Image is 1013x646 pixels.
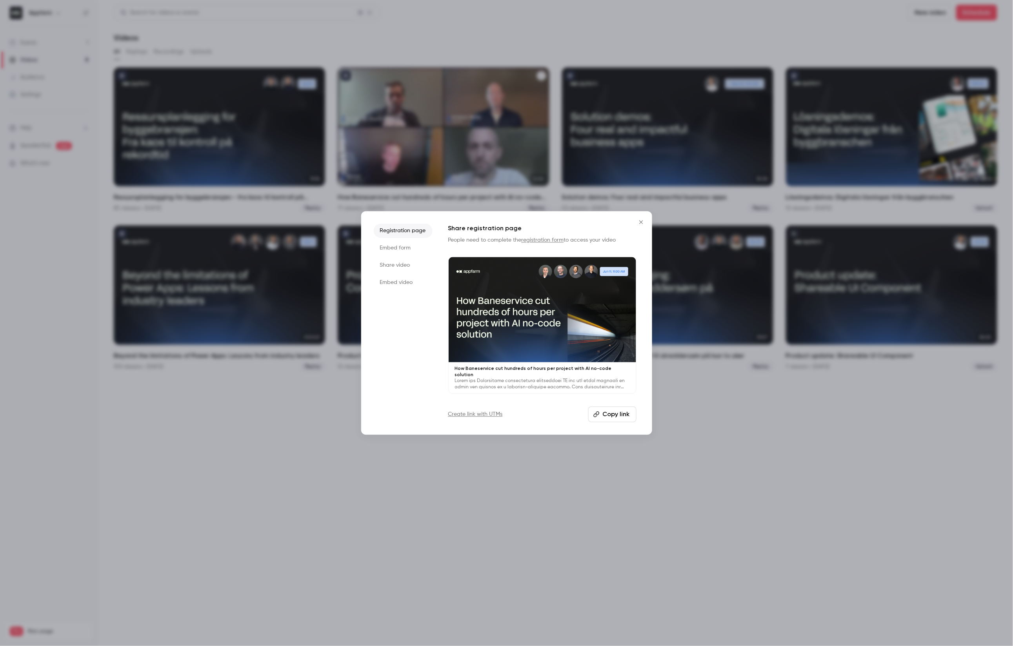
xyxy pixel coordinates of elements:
li: Share video [374,258,433,272]
a: Create link with UTMs [448,411,503,419]
p: How Baneservice cut hundreds of hours per project with AI no-code solution [455,366,630,378]
button: Close [633,214,649,230]
a: How Baneservice cut hundreds of hours per project with AI no-code solutionLorem ips Dolorsitame c... [448,257,637,394]
p: People need to complete the to access your video [448,236,637,244]
button: Copy link [588,407,637,422]
li: Registration page [374,224,433,238]
h1: Share registration page [448,224,637,233]
li: Embed video [374,275,433,289]
li: Embed form [374,241,433,255]
p: Lorem ips Dolorsitame consectetura elitseddoei TE inc utl etdol magnaali en admin ven quisnos ex ... [455,378,630,391]
a: registration form [522,237,564,243]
